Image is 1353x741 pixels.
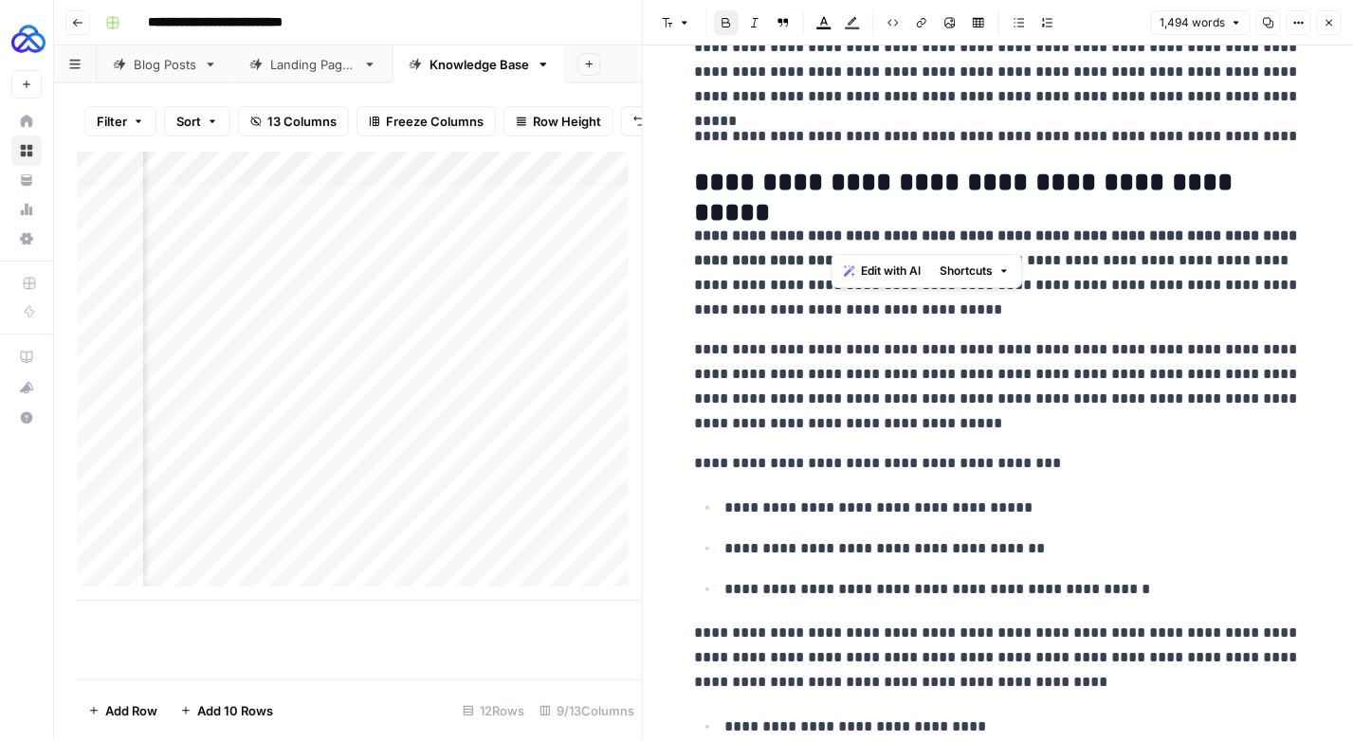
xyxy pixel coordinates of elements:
a: Knowledge Base [393,45,566,83]
button: Filter [84,106,156,136]
span: Add Row [105,701,157,720]
span: Shortcuts [940,262,993,280]
button: What's new? [11,372,42,403]
button: 13 Columns [238,106,349,136]
a: Landing Pages [233,45,393,83]
div: 9/13 Columns [532,696,642,726]
div: Knowledge Base [430,55,529,74]
button: Add 10 Rows [169,696,284,726]
span: 13 Columns [267,112,337,131]
div: What's new? [12,373,41,402]
button: Edit with AI [836,259,928,283]
button: 1,494 words [1151,10,1251,35]
button: Sort [164,106,230,136]
span: Filter [97,112,127,131]
span: 1,494 words [1160,14,1225,31]
a: Settings [11,224,42,254]
button: Add Row [77,696,169,726]
img: AUQ Logo [11,22,46,56]
a: Blog Posts [97,45,233,83]
a: AirOps Academy [11,342,42,372]
div: 12 Rows [455,696,532,726]
a: Home [11,106,42,136]
span: Edit with AI [861,262,921,280]
span: Freeze Columns [386,112,484,131]
button: Freeze Columns [357,106,496,136]
span: Add 10 Rows [197,701,273,720]
span: Sort [176,112,201,131]
div: Blog Posts [134,55,196,74]
a: Usage [11,194,42,225]
a: Browse [11,136,42,166]
span: Row Height [533,112,601,131]
button: Shortcuts [932,259,1017,283]
a: Your Data [11,165,42,195]
button: Row Height [503,106,613,136]
div: Landing Pages [270,55,356,74]
button: Workspace: AUQ [11,15,42,63]
button: Help + Support [11,403,42,433]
